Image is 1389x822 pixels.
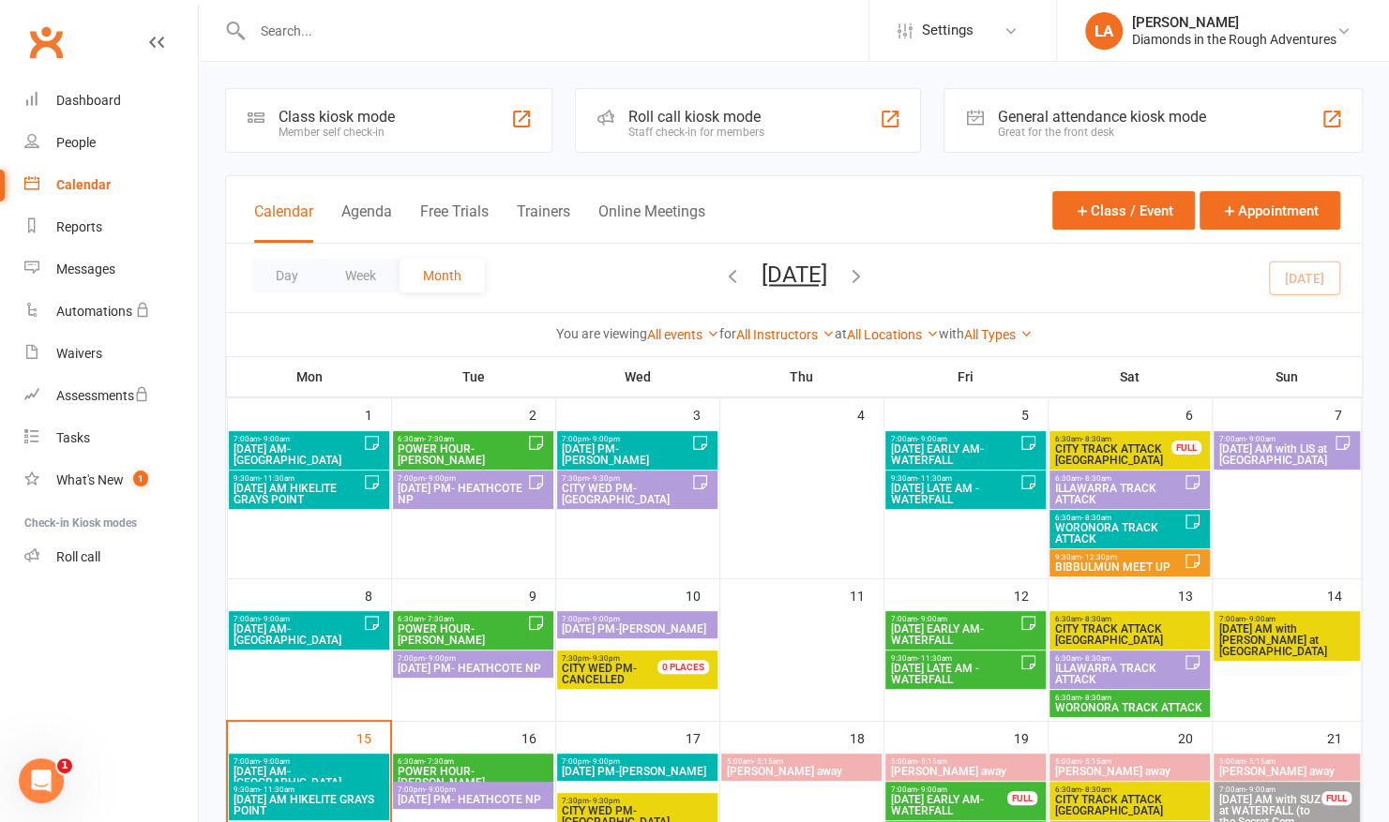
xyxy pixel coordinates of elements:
[1080,615,1110,623] span: - 8:30am
[686,579,719,610] div: 10
[686,722,719,753] div: 17
[1053,522,1183,545] span: WORONORA TRACK ATTACK
[247,18,868,44] input: Search...
[1217,435,1333,443] span: 7:00am
[24,375,198,417] a: Assessments
[1053,561,1183,573] span: BIBBULMUN MEET UP
[391,357,555,396] th: Tue
[561,654,679,663] span: 7:30pm
[365,398,391,429] div: 1
[24,164,198,206] a: Calendar
[56,472,124,487] div: What's New
[1053,757,1205,766] span: 5:00am
[719,357,883,396] th: Thu
[424,435,454,443] span: - 7:30am
[1245,757,1275,766] span: - 5:15am
[1053,623,1205,646] span: CITY TRACK ATTACK [GEOGRAPHIC_DATA]
[56,430,90,445] div: Tasks
[400,259,485,292] button: Month
[397,623,526,646] span: POWER HOUR-[PERSON_NAME]
[233,615,362,623] span: 7:00am
[260,435,290,443] span: - 9:00am
[1178,579,1212,610] div: 13
[56,549,100,564] div: Roll call
[260,615,290,623] span: - 9:00am
[260,474,294,483] span: - 11:30am
[397,435,526,443] span: 6:30am
[1053,615,1205,623] span: 6:30am
[23,19,69,66] a: Clubworx
[889,785,1007,794] span: 7:00am
[922,9,974,52] span: Settings
[889,766,1041,777] span: [PERSON_NAME] away
[1185,398,1212,429] div: 6
[1053,474,1183,483] span: 6:30am
[424,615,454,623] span: - 7:30am
[1178,722,1212,753] div: 20
[425,654,456,663] span: - 9:00pm
[233,757,385,766] span: 7:00am
[857,398,883,429] div: 4
[1245,435,1275,443] span: - 9:00am
[341,202,392,243] button: Agenda
[916,757,946,766] span: - 5:15am
[889,615,1019,623] span: 7:00am
[1053,766,1205,777] span: [PERSON_NAME] away
[1217,623,1355,657] span: [DATE] AM with [PERSON_NAME] at [GEOGRAPHIC_DATA]
[56,388,149,403] div: Assessments
[233,474,362,483] span: 9:30am
[365,579,391,610] div: 8
[233,483,362,505] span: [DATE] AM HIKELITE GRAYS POINT
[397,785,549,794] span: 7:00pm
[1080,785,1110,794] span: - 8:30am
[1053,553,1183,561] span: 9:30am
[561,623,713,635] span: [DATE] PM-[PERSON_NAME]
[561,474,690,483] span: 7:30pm
[555,357,719,396] th: Wed
[529,398,555,429] div: 2
[1245,785,1275,794] span: - 9:00am
[425,785,456,794] span: - 9:00pm
[1085,12,1123,50] div: LA
[997,126,1205,139] div: Great for the front desk
[889,435,1019,443] span: 7:00am
[260,757,290,766] span: - 9:00am
[1052,191,1195,230] button: Class / Event
[719,326,736,341] strong: for
[889,794,1007,816] span: [DATE] EARLY AM- WATERFALL
[56,346,102,361] div: Waivers
[425,474,456,483] span: - 9:00pm
[847,327,939,342] a: All Locations
[561,483,690,505] span: CITY WED PM- [GEOGRAPHIC_DATA]
[56,93,121,108] div: Dashboard
[916,654,951,663] span: - 11:30am
[56,135,96,150] div: People
[24,536,198,578] a: Roll call
[322,259,400,292] button: Week
[561,435,690,443] span: 7:00pm
[561,663,679,685] span: CANCELLED
[24,206,198,248] a: Reports
[233,435,362,443] span: 7:00am
[1053,663,1183,685] span: ILLAWARRA TRACK ATTACK
[356,722,390,753] div: 15
[589,757,620,766] span: - 9:00pm
[1080,757,1110,766] span: - 5:15am
[397,443,526,466] span: POWER HOUR-[PERSON_NAME]
[1053,483,1183,505] span: ILLAWARRA TRACK ATTACK
[1007,791,1037,805] div: FULL
[133,471,148,486] span: 1
[227,357,391,396] th: Mon
[657,660,709,674] div: 0 PLACES
[889,757,1041,766] span: 5:00am
[1048,357,1212,396] th: Sat
[850,722,883,753] div: 18
[736,327,835,342] a: All Instructors
[889,623,1019,646] span: [DATE] EARLY AM- WATERFALL
[835,326,847,341] strong: at
[883,357,1048,396] th: Fri
[725,766,877,777] span: [PERSON_NAME] away
[24,417,198,459] a: Tasks
[1014,579,1048,610] div: 12
[939,326,964,341] strong: with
